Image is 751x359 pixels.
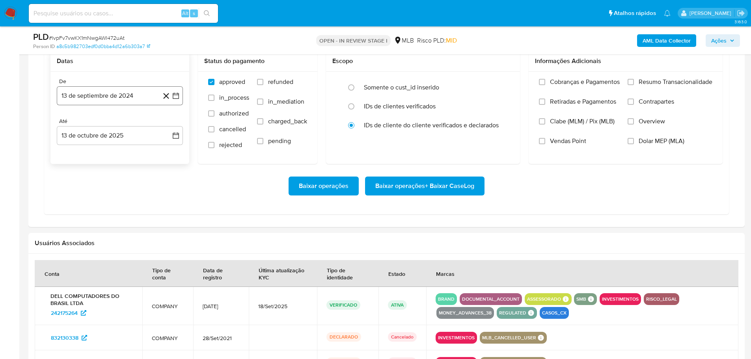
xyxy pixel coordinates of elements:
[417,36,457,45] span: Risco PLD:
[643,34,691,47] b: AML Data Collector
[193,9,195,17] span: s
[56,43,150,50] a: a8c5b982703edf0d0bba4d12a6b303a7
[33,43,55,50] b: Person ID
[49,34,125,42] span: # lvpFv7vwKX1mNwgAWl472uAt
[737,9,745,17] a: Sair
[316,35,391,46] p: OPEN - IN REVIEW STAGE I
[446,36,457,45] span: MID
[33,30,49,43] b: PLD
[182,9,188,17] span: Alt
[637,34,696,47] button: AML Data Collector
[394,36,414,45] div: MLB
[35,239,738,247] h2: Usuários Associados
[690,9,734,17] p: lucas.portella@mercadolivre.com
[711,34,727,47] span: Ações
[706,34,740,47] button: Ações
[734,19,747,25] span: 3.163.0
[614,9,656,17] span: Atalhos rápidos
[29,8,218,19] input: Pesquise usuários ou casos...
[664,10,671,17] a: Notificações
[199,8,215,19] button: search-icon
